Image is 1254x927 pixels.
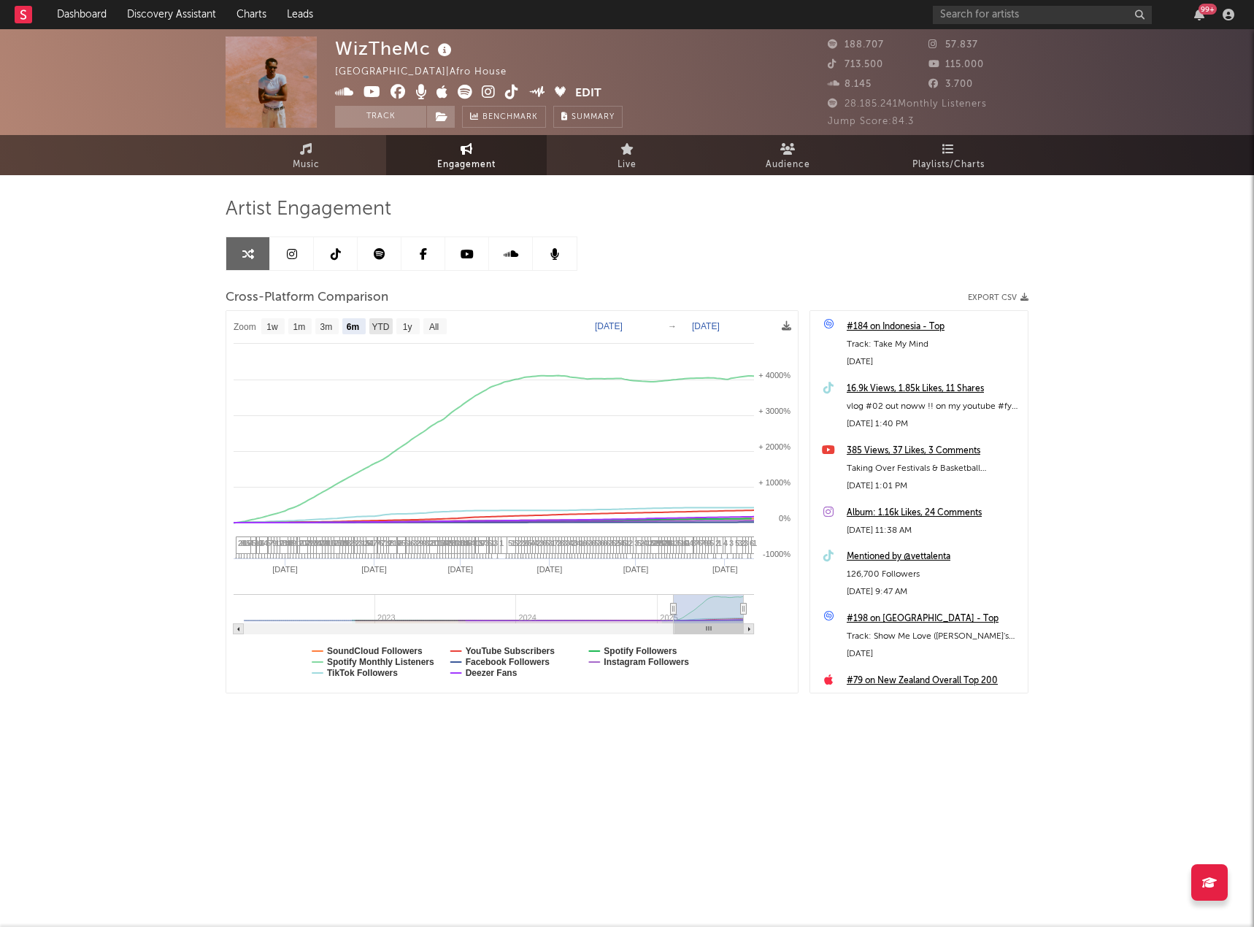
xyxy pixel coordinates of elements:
span: 7 [373,539,377,547]
span: Audience [766,156,810,174]
span: 8.145 [828,80,872,89]
span: 6 [698,539,702,547]
span: 5 [709,539,714,547]
span: 9 [422,539,426,547]
span: 5 [612,539,616,547]
span: 4 [471,539,475,547]
span: 6 [542,539,547,547]
div: Mentioned by @vettalenta [847,548,1020,566]
span: 15 [361,539,370,547]
span: 4 [689,539,693,547]
text: [DATE] [712,565,738,574]
span: 2 [416,539,420,547]
span: 2 [350,539,354,547]
text: 0% [779,514,791,523]
span: 4 [723,539,728,547]
span: 3.700 [928,80,973,89]
span: 3 [353,539,357,547]
button: Edit [575,85,601,103]
span: 5 [266,539,271,547]
div: WizTheMc [335,36,455,61]
span: 3 [485,539,489,547]
span: 2 [520,539,524,547]
span: Artist Engagement [226,201,391,218]
a: Music [226,135,386,175]
text: Deezer Fans [466,668,518,678]
text: Instagram Followers [604,657,689,667]
span: 57.837 [928,40,978,50]
span: 20 [309,539,318,547]
span: 17 [275,539,284,547]
a: #198 on [GEOGRAPHIC_DATA] - Top [847,610,1020,628]
a: Album: 1.16k Likes, 24 Comments [847,504,1020,522]
span: 6 [600,539,604,547]
span: 2 [572,539,576,547]
span: 7 [269,539,274,547]
span: 5 [623,539,627,547]
span: 3 [674,539,679,547]
span: 6 [404,539,409,547]
span: 2 [715,539,720,547]
a: #79 on New Zealand Overall Top 200 [847,672,1020,690]
text: 3m [320,322,333,332]
a: 385 Views, 37 Likes, 3 Comments [847,442,1020,460]
span: 2 [615,539,619,547]
text: [DATE] [447,565,473,574]
span: 10 [243,539,252,547]
text: + 1000% [758,478,791,487]
a: Playlists/Charts [868,135,1028,175]
div: [DATE] [847,645,1020,663]
span: 2 [628,539,633,547]
div: [DATE] 1:40 PM [847,415,1020,433]
span: 2 [640,539,645,547]
span: 4 [569,539,573,547]
text: Spotify Followers [604,646,677,656]
span: 3 [738,539,742,547]
span: 5 [594,539,599,547]
span: 3 [358,539,363,547]
input: Search for artists [933,6,1152,24]
span: 4 [534,539,538,547]
text: + 3000% [758,407,791,415]
span: 3 [692,539,696,547]
text: Spotify Monthly Listeners [327,657,434,667]
span: 6 [603,539,607,547]
span: 188.707 [828,40,884,50]
button: 99+ [1194,9,1204,20]
a: #184 on Indonesia - Top [847,318,1020,336]
span: 4 [577,539,581,547]
span: 1 [499,539,504,547]
span: 6 [379,539,383,547]
span: Engagement [437,156,496,174]
span: 3 [744,539,748,547]
span: 5 [545,539,550,547]
span: 12 [384,539,393,547]
span: 7 [376,539,380,547]
div: [DATE] 11:38 AM [847,522,1020,539]
text: TikTok Followers [327,668,398,678]
span: 3 [609,539,613,547]
span: 5 [677,539,682,547]
text: [DATE] [595,321,623,331]
text: 1m [293,322,306,332]
span: 6 [410,539,415,547]
text: + 2000% [758,442,791,451]
span: 32 [425,539,434,547]
span: 7 [701,539,705,547]
div: Taking Over Festivals & Basketball Tournaments with WizTheMc | My World Episode 2 [847,460,1020,477]
span: 5 [618,539,622,547]
text: + 4000% [758,371,791,380]
span: 16 [646,539,655,547]
text: → [668,321,677,331]
text: 1w [266,322,278,332]
span: 4 [264,539,268,547]
span: 16 [327,539,336,547]
span: 2 [557,539,561,547]
span: 1 [753,539,757,547]
text: 6m [347,322,359,332]
span: 2 [355,539,360,547]
a: Live [547,135,707,175]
